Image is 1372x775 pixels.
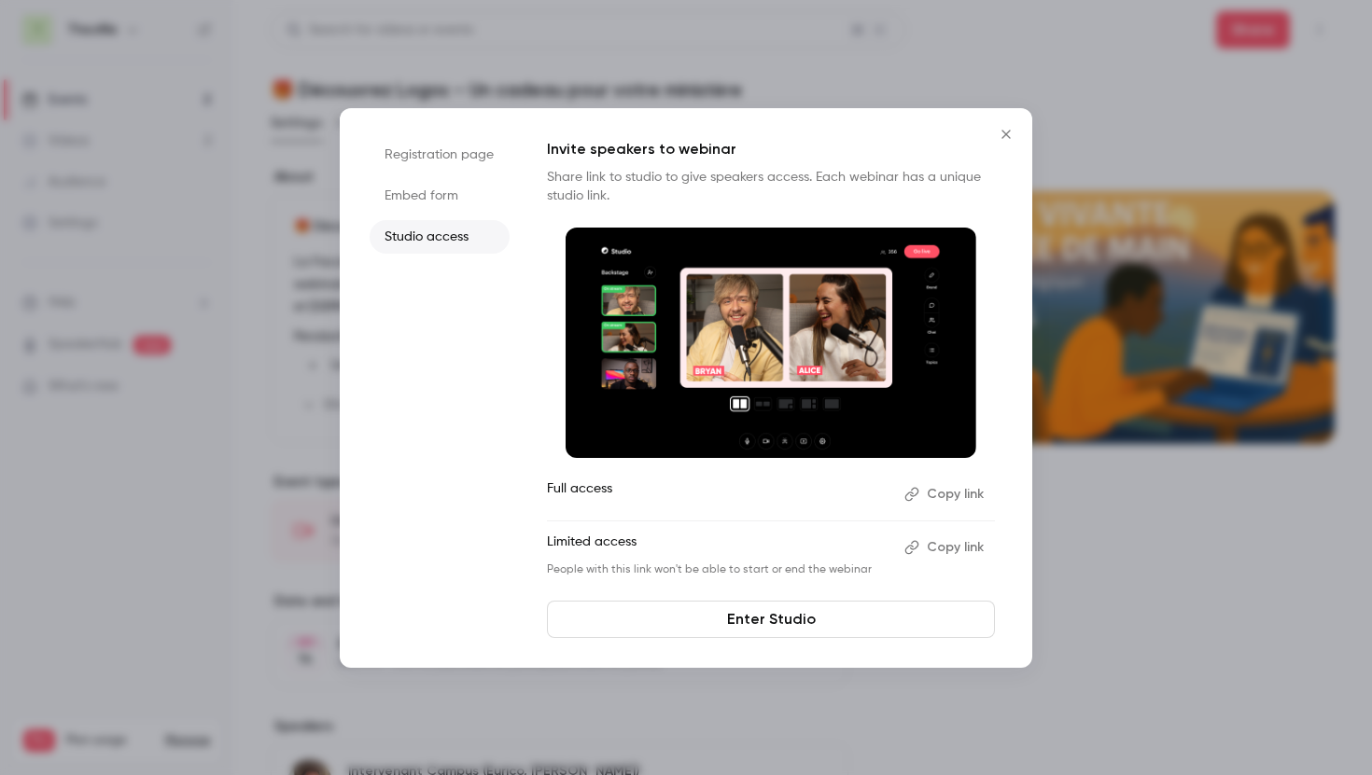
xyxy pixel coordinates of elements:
[547,562,889,577] p: People with this link won't be able to start or end the webinar
[547,601,995,638] a: Enter Studio
[897,533,995,562] button: Copy link
[897,479,995,509] button: Copy link
[370,138,510,172] li: Registration page
[987,116,1025,153] button: Close
[547,138,995,160] p: Invite speakers to webinar
[547,479,889,509] p: Full access
[566,228,976,459] img: Invite speakers to webinar
[547,533,889,562] p: Limited access
[370,179,510,213] li: Embed form
[370,220,510,254] li: Studio access
[547,168,995,205] p: Share link to studio to give speakers access. Each webinar has a unique studio link.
